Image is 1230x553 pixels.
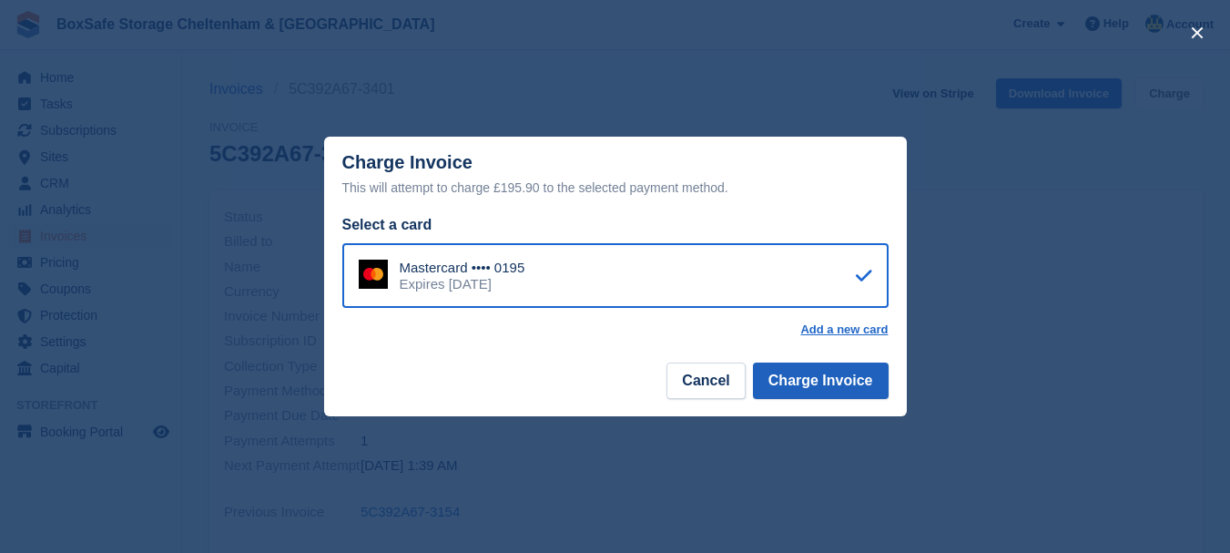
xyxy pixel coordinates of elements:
[753,363,889,399] button: Charge Invoice
[342,152,889,199] div: Charge Invoice
[359,260,388,289] img: Mastercard Logo
[666,363,745,399] button: Cancel
[1183,18,1212,47] button: close
[342,214,889,236] div: Select a card
[342,177,889,199] div: This will attempt to charge £195.90 to the selected payment method.
[400,260,525,276] div: Mastercard •••• 0195
[400,276,525,292] div: Expires [DATE]
[800,323,888,337] a: Add a new card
